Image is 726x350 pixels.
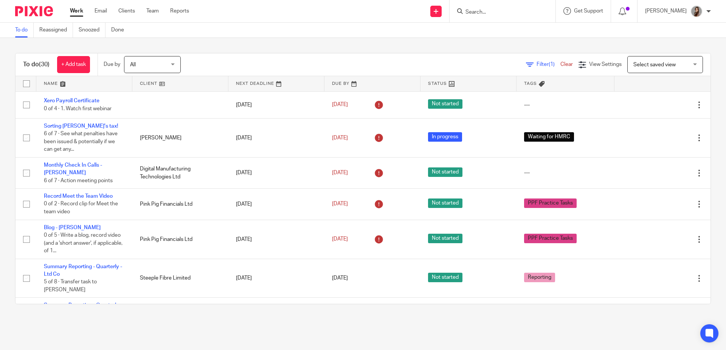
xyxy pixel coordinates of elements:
td: [DATE] [228,220,324,259]
p: [PERSON_NAME] [645,7,687,15]
span: 5 of 8 · Transfer task to [PERSON_NAME] [44,280,97,293]
td: [DATE] [228,157,324,188]
span: Reporting [524,273,555,282]
div: --- [524,101,607,109]
span: View Settings [589,62,622,67]
td: Pink Pig Financials Ltd [132,220,228,259]
span: 6 of 7 · Action meeting points [44,178,113,183]
span: In progress [428,132,462,142]
span: PPF Practice Tasks [524,234,577,243]
span: 6 of 7 · See what penalties have been issued & potentially if we can get any... [44,131,118,152]
td: [DATE] [228,189,324,220]
td: [PERSON_NAME] [132,118,228,157]
span: 0 of 5 · Write a blog, record video (and a 'short answer', if applicable, of 1... [44,233,123,253]
span: (1) [549,62,555,67]
td: Pink Pig Financials Ltd [132,189,228,220]
a: Team [146,7,159,15]
a: Email [95,7,107,15]
td: Steeple Fibre Limited [132,259,228,298]
div: --- [524,169,607,177]
span: Not started [428,99,462,109]
span: [DATE] [332,102,348,108]
img: Pixie [15,6,53,16]
span: Not started [428,167,462,177]
a: Summary Reporting - Quarterly - Ltd Co [44,264,122,277]
p: Due by [104,61,120,68]
span: Not started [428,198,462,208]
span: PPF Practice Tasks [524,198,577,208]
td: Digital Manufacturing Technologies Ltd [132,157,228,188]
span: [DATE] [332,202,348,207]
span: (30) [39,61,50,67]
span: All [130,62,136,67]
span: Not started [428,273,462,282]
span: [DATE] [332,236,348,242]
input: Search [465,9,533,16]
td: Redbar Consultancy Ltd [132,298,228,337]
span: Filter [537,62,560,67]
a: To do [15,23,34,37]
a: Monthly Check In Calls - [PERSON_NAME] [44,162,102,175]
span: [DATE] [332,276,348,281]
a: Summary Reporting - Quarterly - Ltd Co [44,303,122,316]
td: [DATE] [228,91,324,118]
a: Done [111,23,130,37]
span: Get Support [574,8,603,14]
span: Select saved view [633,62,676,67]
a: Record Meet the Team Video [44,194,113,199]
span: Waiting for HMRC [524,132,574,142]
h1: To do [23,61,50,69]
a: Snoozed [79,23,105,37]
span: Tags [524,81,537,86]
td: [DATE] [228,259,324,298]
td: [DATE] [228,298,324,337]
span: [DATE] [332,135,348,141]
span: 0 of 2 · Record clip for Meet the team video [44,202,118,215]
a: Reassigned [39,23,73,37]
td: [DATE] [228,118,324,157]
img: 22.png [690,5,703,17]
a: Xero Payroll Certificate [44,98,99,103]
span: Not started [428,234,462,243]
a: Work [70,7,83,15]
a: Clients [118,7,135,15]
span: [DATE] [332,170,348,175]
a: Blog - [PERSON_NAME] [44,225,101,230]
a: Sorting [PERSON_NAME]'s tax! [44,123,118,129]
a: Reports [170,7,189,15]
a: + Add task [57,56,90,73]
a: Clear [560,62,573,67]
span: 0 of 4 · 1. Watch first webinar [44,106,112,111]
